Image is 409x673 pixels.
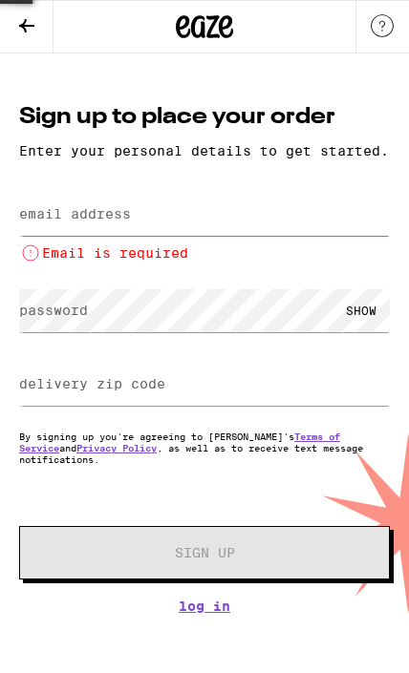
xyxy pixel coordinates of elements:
[19,376,165,391] label: delivery zip code
[19,599,390,614] a: Log In
[175,546,235,559] span: Sign Up
[19,303,88,318] label: password
[76,442,157,453] a: Privacy Policy
[19,143,390,158] p: Enter your personal details to get started.
[333,289,390,332] div: SHOW
[19,206,131,221] label: email address
[19,431,390,465] p: By signing up you're agreeing to [PERSON_NAME]'s and , as well as to receive text message notific...
[19,101,390,134] h1: Sign up to place your order
[19,242,390,264] li: Email is required
[19,526,390,579] button: Sign Up
[19,363,390,406] input: delivery zip code
[19,431,340,453] a: Terms of Service
[13,14,158,32] span: Hi. Need any help?
[19,193,390,236] input: email address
